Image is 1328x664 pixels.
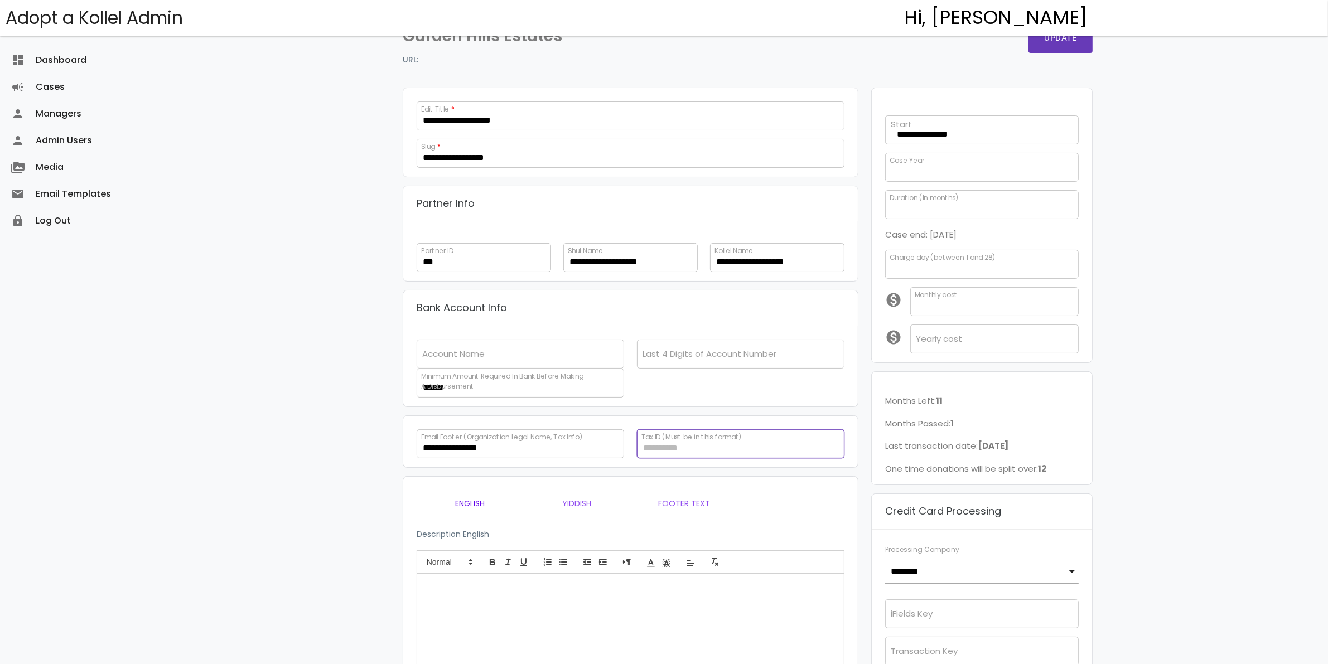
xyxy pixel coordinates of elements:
[11,154,25,181] i: perm_media
[885,416,1079,431] p: Months Passed:
[885,545,959,555] label: Processing Company
[11,74,25,100] i: campaign
[631,490,738,517] a: Footer Text
[1038,463,1046,474] b: 12
[885,503,1001,520] p: Credit Card Processing
[905,7,1088,28] h4: Hi, [PERSON_NAME]
[11,47,25,74] i: dashboard
[11,207,25,234] i: lock
[885,227,1079,242] p: Case end: [DATE]
[950,418,954,429] b: 1
[524,490,631,517] a: Yiddish
[1028,23,1093,53] button: Update
[417,529,489,540] label: Description English
[403,23,742,50] p: Garden Hills Estates
[11,100,25,127] i: person
[885,394,1079,408] p: Months Left:
[885,439,1079,453] p: Last transaction date:
[936,395,943,406] b: 11
[885,329,910,346] i: monetization_on
[417,195,475,212] p: Partner Info
[885,462,1079,476] p: One time donations will be split over:
[403,54,418,67] strong: URL:
[11,181,25,207] i: email
[978,440,1008,452] b: [DATE]
[417,299,507,317] p: Bank Account Info
[417,490,524,517] a: English
[885,292,910,308] i: monetization_on
[11,127,25,154] i: person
